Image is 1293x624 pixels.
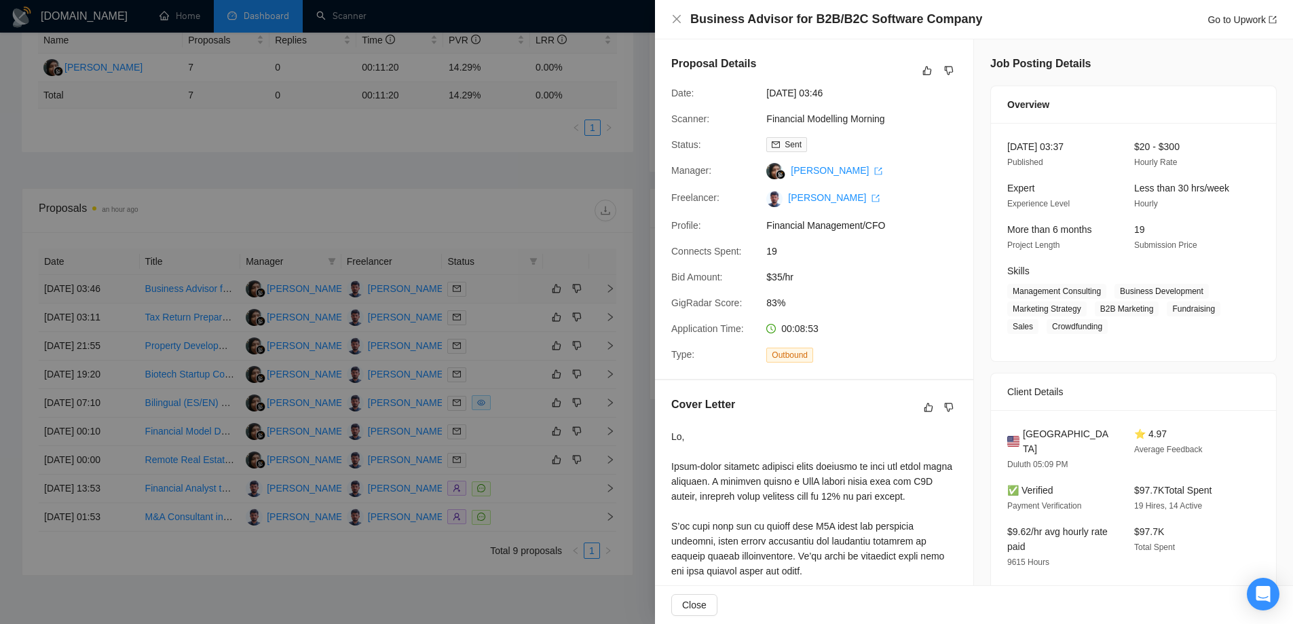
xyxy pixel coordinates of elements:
[766,348,813,363] span: Outbound
[671,14,682,24] span: close
[1134,501,1202,511] span: 19 Hires, 14 Active
[1134,428,1167,439] span: ⭐ 4.97
[1134,224,1145,235] span: 19
[1007,158,1043,167] span: Published
[785,140,802,149] span: Sent
[671,165,711,176] span: Manager:
[766,191,783,207] img: c1jLaMXOCC7Q2S2g47ZZHkVgRHZ3M0N2qXg7sog74k7KqKcESi38BhbxdgcRBJ-45o
[1134,240,1197,250] span: Submission Price
[766,324,776,333] span: clock-circle
[924,402,933,413] span: like
[671,297,742,308] span: GigRadar Score:
[671,113,709,124] span: Scanner:
[1007,97,1049,112] span: Overview
[766,113,884,124] a: Financial Modelling Morning
[766,244,970,259] span: 19
[671,272,723,282] span: Bid Amount:
[872,194,880,202] span: export
[671,397,735,413] h5: Cover Letter
[922,65,932,76] span: like
[1007,141,1064,152] span: [DATE] 03:37
[1134,141,1180,152] span: $20 - $300
[1247,578,1279,610] div: Open Intercom Messenger
[1007,373,1260,410] div: Client Details
[1007,557,1049,567] span: 9615 Hours
[1134,183,1229,194] span: Less than 30 hrs/week
[776,170,785,179] img: gigradar-bm.png
[1047,319,1108,334] span: Crowdfunding
[920,399,937,416] button: like
[944,65,954,76] span: dislike
[772,141,780,149] span: mail
[990,56,1091,72] h5: Job Posting Details
[941,399,957,416] button: dislike
[1134,543,1175,552] span: Total Spent
[1007,224,1092,235] span: More than 6 months
[874,167,882,175] span: export
[671,323,744,334] span: Application Time:
[944,402,954,413] span: dislike
[1007,434,1019,449] img: 🇺🇸
[1134,445,1203,454] span: Average Feedback
[1007,240,1060,250] span: Project Length
[1007,183,1034,194] span: Expert
[919,62,935,79] button: like
[690,11,982,28] h4: Business Advisor for B2B/B2C Software Company
[1023,426,1112,456] span: [GEOGRAPHIC_DATA]
[781,323,819,334] span: 00:08:53
[671,220,701,231] span: Profile:
[941,62,957,79] button: dislike
[1007,265,1030,276] span: Skills
[1007,526,1108,552] span: $9.62/hr avg hourly rate paid
[1007,501,1081,511] span: Payment Verification
[1134,199,1158,208] span: Hourly
[671,14,682,25] button: Close
[766,270,970,285] span: $35/hr
[1007,485,1053,496] span: ✅ Verified
[671,594,717,616] button: Close
[1007,319,1038,334] span: Sales
[791,165,882,176] a: [PERSON_NAME] export
[1167,301,1220,316] span: Fundraising
[671,88,694,98] span: Date:
[1095,301,1159,316] span: B2B Marketing
[1007,301,1087,316] span: Marketing Strategy
[671,139,701,150] span: Status:
[1269,16,1277,24] span: export
[1207,14,1277,25] a: Go to Upworkexport
[766,86,970,100] span: [DATE] 03:46
[1007,460,1068,469] span: Duluth 05:09 PM
[1007,284,1106,299] span: Management Consulting
[671,349,694,360] span: Type:
[1114,284,1209,299] span: Business Development
[1007,199,1070,208] span: Experience Level
[766,295,970,310] span: 83%
[671,56,756,72] h5: Proposal Details
[1134,526,1164,537] span: $97.7K
[1134,485,1212,496] span: $97.7K Total Spent
[1134,158,1177,167] span: Hourly Rate
[671,192,719,203] span: Freelancer:
[788,192,880,203] a: [PERSON_NAME] export
[682,598,707,612] span: Close
[671,246,742,257] span: Connects Spent:
[766,218,970,233] span: Financial Management/CFO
